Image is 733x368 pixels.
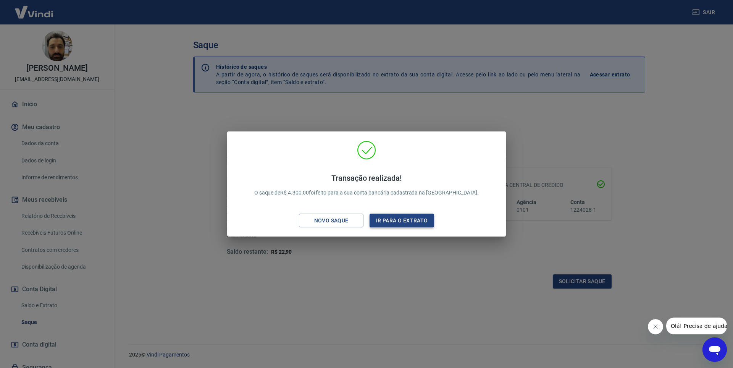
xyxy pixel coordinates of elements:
[305,216,358,225] div: Novo saque
[370,214,434,228] button: Ir para o extrato
[666,318,727,334] iframe: Mensagem da empresa
[299,214,363,228] button: Novo saque
[254,173,479,197] p: O saque de R$ 4.300,00 foi feito para a sua conta bancária cadastrada na [GEOGRAPHIC_DATA].
[648,319,663,334] iframe: Fechar mensagem
[702,337,727,362] iframe: Botão para abrir a janela de mensagens
[254,173,479,183] h4: Transação realizada!
[5,5,64,11] span: Olá! Precisa de ajuda?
